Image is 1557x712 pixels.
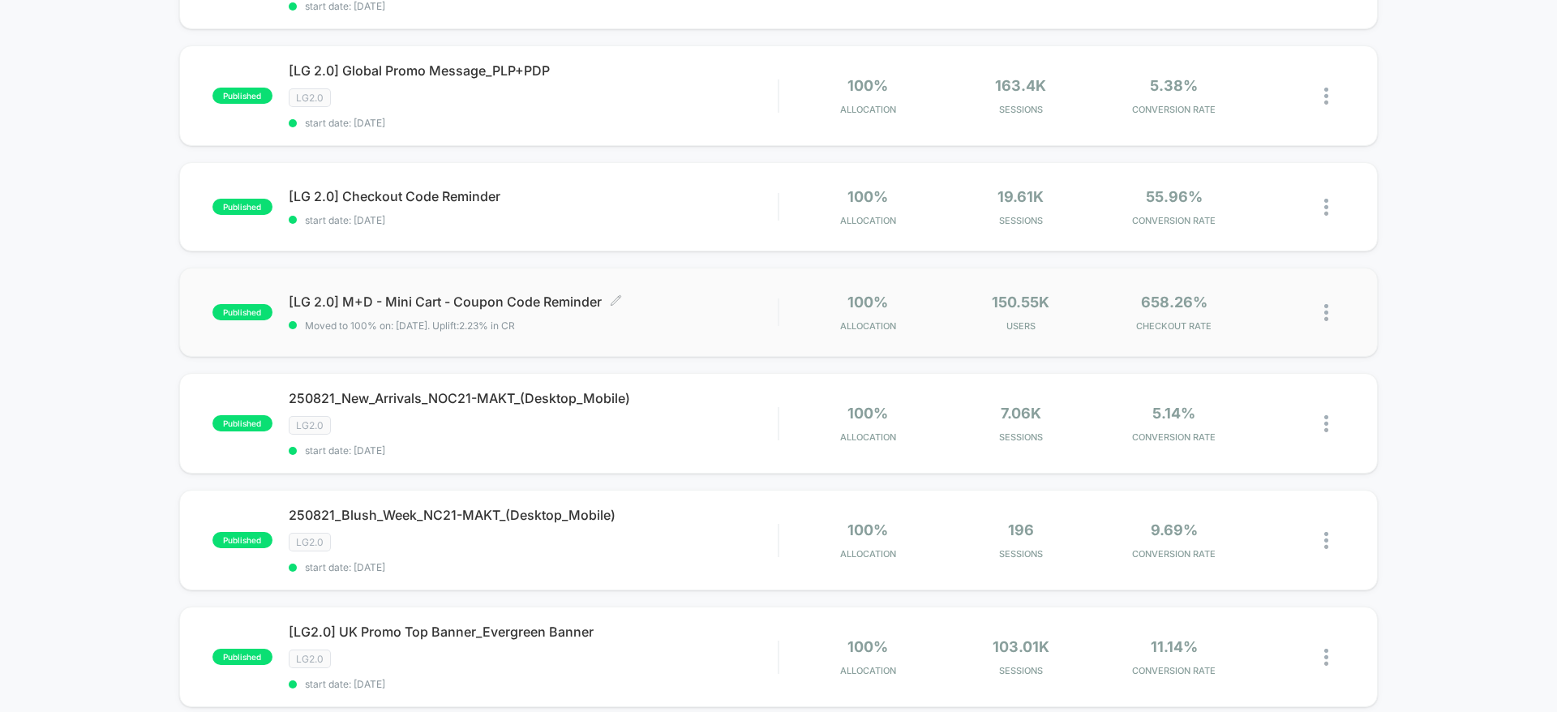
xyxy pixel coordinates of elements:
span: start date: [DATE] [289,117,778,129]
span: CONVERSION RATE [1101,548,1246,560]
span: Allocation [840,320,896,332]
span: 100% [847,521,888,538]
img: close [1324,415,1328,432]
span: Moved to 100% on: [DATE] . Uplift: 2.23% in CR [305,320,515,332]
span: Allocation [840,431,896,443]
img: close [1324,649,1328,666]
img: close [1324,199,1328,216]
span: Sessions [949,431,1094,443]
span: start date: [DATE] [289,444,778,457]
span: [LG2.0] UK Promo Top Banner_Evergreen Banner [289,624,778,640]
span: 163.4k [995,77,1046,94]
span: 9.69% [1151,521,1198,538]
span: Allocation [840,548,896,560]
span: start date: [DATE] [289,678,778,690]
span: 103.01k [993,638,1049,655]
span: 11.14% [1151,638,1198,655]
span: LG2.0 [289,533,331,551]
span: 250821_Blush_Week_NC21-MAKT_(Desktop_Mobile) [289,507,778,523]
span: CHECKOUT RATE [1101,320,1246,332]
span: 196 [1008,521,1034,538]
span: 7.06k [1001,405,1041,422]
span: [LG 2.0] Checkout Code Reminder [289,188,778,204]
span: CONVERSION RATE [1101,665,1246,676]
span: 100% [847,188,888,205]
span: published [212,649,272,665]
span: Sessions [949,215,1094,226]
span: [LG 2.0] Global Promo Message_PLP+PDP [289,62,778,79]
span: start date: [DATE] [289,214,778,226]
img: close [1324,304,1328,321]
span: Sessions [949,665,1094,676]
span: 658.26% [1141,294,1207,311]
span: 100% [847,405,888,422]
span: 100% [847,77,888,94]
span: CONVERSION RATE [1101,431,1246,443]
span: start date: [DATE] [289,561,778,573]
img: close [1324,88,1328,105]
span: 55.96% [1146,188,1203,205]
span: 19.61k [997,188,1044,205]
span: Users [949,320,1094,332]
span: Sessions [949,548,1094,560]
span: Allocation [840,665,896,676]
span: published [212,199,272,215]
span: published [212,88,272,104]
span: 100% [847,638,888,655]
span: 250821_New_Arrivals_NOC21-MAKT_(Desktop_Mobile) [289,390,778,406]
img: close [1324,532,1328,549]
span: 5.38% [1150,77,1198,94]
span: 5.14% [1152,405,1195,422]
span: Sessions [949,104,1094,115]
span: Allocation [840,215,896,226]
span: LG2.0 [289,88,331,107]
span: published [212,304,272,320]
span: [LG 2.0] M+D - Mini Cart - Coupon Code Reminder [289,294,778,310]
span: CONVERSION RATE [1101,215,1246,226]
span: LG2.0 [289,650,331,668]
span: CONVERSION RATE [1101,104,1246,115]
span: published [212,532,272,548]
span: 150.55k [992,294,1049,311]
span: Allocation [840,104,896,115]
span: published [212,415,272,431]
span: LG2.0 [289,416,331,435]
span: 100% [847,294,888,311]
